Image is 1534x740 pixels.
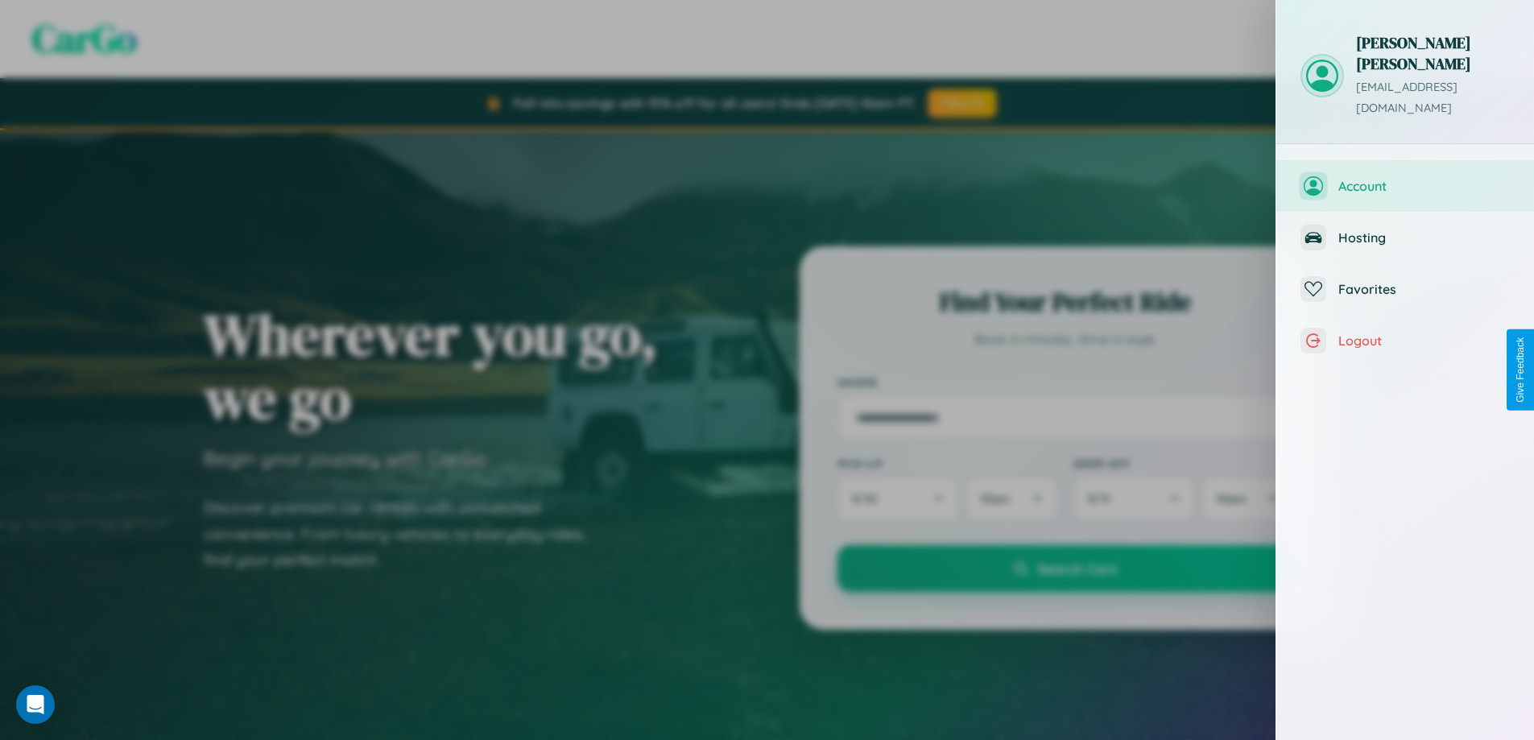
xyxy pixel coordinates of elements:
p: [EMAIL_ADDRESS][DOMAIN_NAME] [1356,77,1510,119]
span: Favorites [1338,281,1510,297]
button: Account [1276,160,1534,212]
button: Logout [1276,315,1534,366]
button: Hosting [1276,212,1534,263]
div: Give Feedback [1515,337,1526,403]
h3: [PERSON_NAME] [PERSON_NAME] [1356,32,1510,74]
div: Open Intercom Messenger [16,685,55,724]
button: Favorites [1276,263,1534,315]
span: Account [1338,178,1510,194]
span: Logout [1338,333,1510,349]
span: Hosting [1338,229,1510,246]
